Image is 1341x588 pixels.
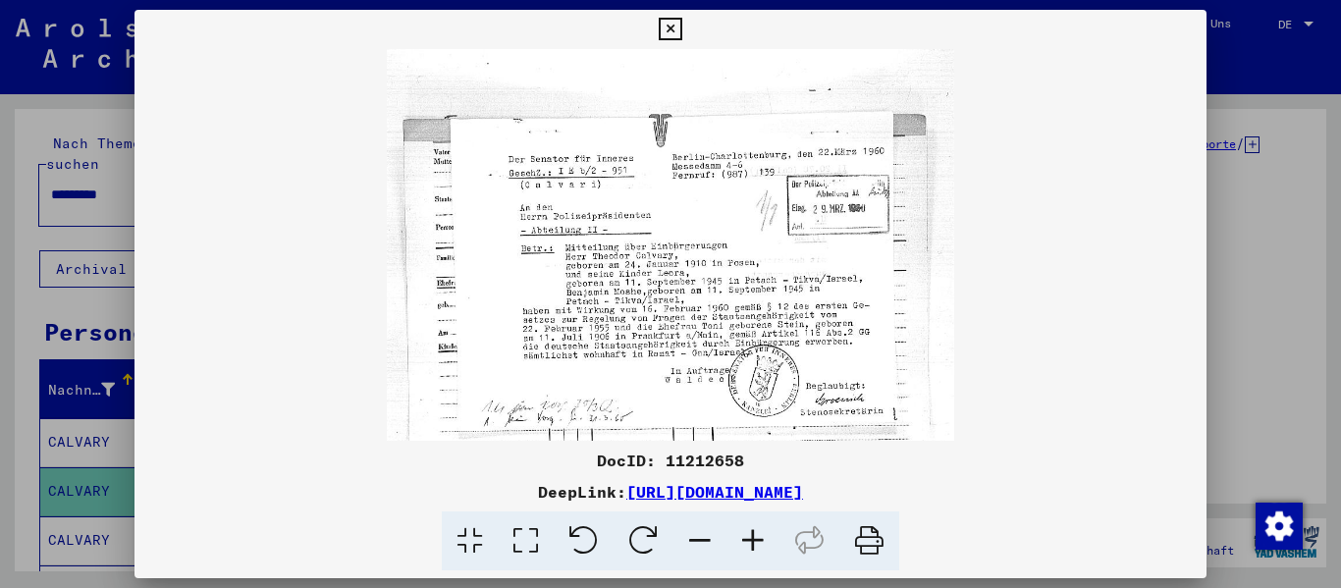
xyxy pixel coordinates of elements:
img: Zustimmung ändern [1256,503,1303,550]
div: Zustimmung ändern [1255,502,1302,549]
a: [URL][DOMAIN_NAME] [626,482,803,502]
div: DeepLink: [134,480,1207,504]
div: DocID: 11212658 [134,449,1207,472]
